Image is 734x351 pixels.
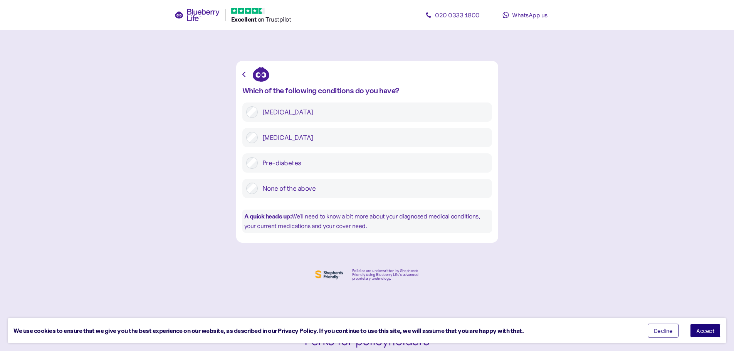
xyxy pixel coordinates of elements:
[418,7,487,23] a: 020 0333 1800
[258,132,488,143] label: [MEDICAL_DATA]
[258,183,488,194] label: None of the above
[490,7,560,23] a: WhatsApp us
[435,11,480,19] span: 020 0333 1800
[231,15,258,23] span: Excellent ️
[352,269,421,280] div: Policies are underwritten by Shepherds Friendly using Blueberry Life’s advanced proprietary techn...
[258,157,488,169] label: Pre-diabetes
[512,11,548,19] span: WhatsApp us
[242,210,492,233] div: We'll need to know a bit more about your diagnosed medical conditions, your current medications a...
[696,328,714,333] span: Accept
[690,324,721,338] button: Accept cookies
[648,324,679,338] button: Decline cookies
[314,269,344,281] img: Shephers Friendly
[258,106,488,118] label: [MEDICAL_DATA]
[13,326,636,336] div: We use cookies to ensure that we give you the best experience on our website, as described in our...
[258,15,291,23] span: on Trustpilot
[242,86,492,95] div: Which of the following conditions do you have?
[244,212,292,220] b: A quick heads up:
[654,328,673,333] span: Decline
